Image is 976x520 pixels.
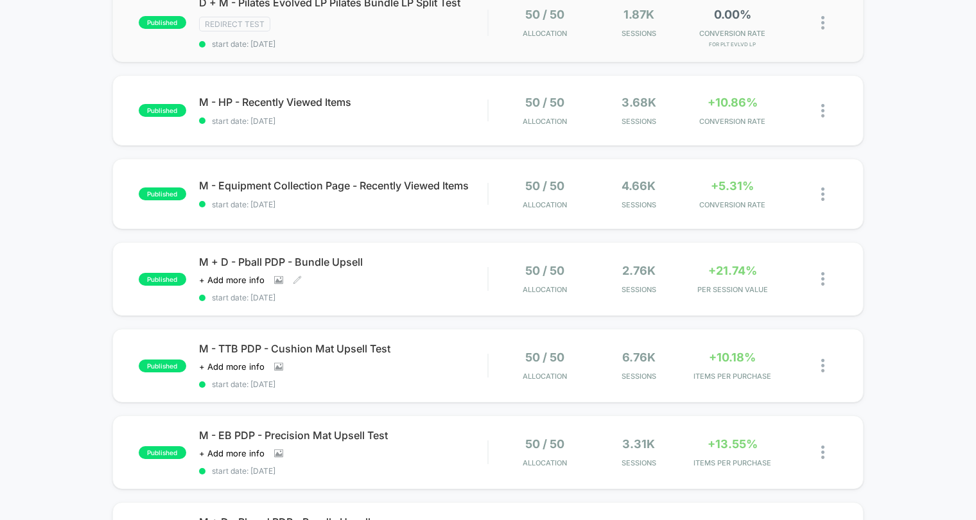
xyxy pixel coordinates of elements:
[711,179,754,193] span: +5.31%
[595,200,683,209] span: Sessions
[199,256,487,268] span: M + D - Pball PDP - Bundle Upsell
[523,372,567,381] span: Allocation
[199,179,487,192] span: M - Equipment Collection Page - Recently Viewed Items
[622,179,656,193] span: 4.66k
[199,275,265,285] span: + Add more info
[523,117,567,126] span: Allocation
[708,437,758,451] span: +13.55%
[525,96,564,109] span: 50 / 50
[595,372,683,381] span: Sessions
[199,361,265,372] span: + Add more info
[199,17,270,31] span: Redirect Test
[821,16,824,30] img: close
[199,429,487,442] span: M - EB PDP - Precision Mat Upsell Test
[139,446,186,459] span: published
[708,264,757,277] span: +21.74%
[622,437,655,451] span: 3.31k
[689,200,776,209] span: CONVERSION RATE
[525,437,564,451] span: 50 / 50
[199,96,487,108] span: M - HP - Recently Viewed Items
[689,29,776,38] span: CONVERSION RATE
[689,372,776,381] span: ITEMS PER PURCHASE
[199,116,487,126] span: start date: [DATE]
[623,8,654,21] span: 1.87k
[689,41,776,48] span: for PLT EVLVD LP
[139,360,186,372] span: published
[139,104,186,117] span: published
[689,117,776,126] span: CONVERSION RATE
[595,117,683,126] span: Sessions
[199,466,487,476] span: start date: [DATE]
[595,458,683,467] span: Sessions
[199,448,265,458] span: + Add more info
[139,187,186,200] span: published
[523,285,567,294] span: Allocation
[525,8,564,21] span: 50 / 50
[821,187,824,201] img: close
[622,96,656,109] span: 3.68k
[523,200,567,209] span: Allocation
[714,8,751,21] span: 0.00%
[525,351,564,364] span: 50 / 50
[709,351,756,364] span: +10.18%
[139,16,186,29] span: published
[199,39,487,49] span: start date: [DATE]
[821,446,824,459] img: close
[199,293,487,302] span: start date: [DATE]
[595,285,683,294] span: Sessions
[525,179,564,193] span: 50 / 50
[622,351,656,364] span: 6.76k
[708,96,758,109] span: +10.86%
[199,200,487,209] span: start date: [DATE]
[821,359,824,372] img: close
[595,29,683,38] span: Sessions
[689,458,776,467] span: ITEMS PER PURCHASE
[523,458,567,467] span: Allocation
[199,379,487,389] span: start date: [DATE]
[139,273,186,286] span: published
[525,264,564,277] span: 50 / 50
[199,342,487,355] span: M - TTB PDP - Cushion Mat Upsell Test
[622,264,656,277] span: 2.76k
[523,29,567,38] span: Allocation
[821,104,824,117] img: close
[821,272,824,286] img: close
[689,285,776,294] span: PER SESSION VALUE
